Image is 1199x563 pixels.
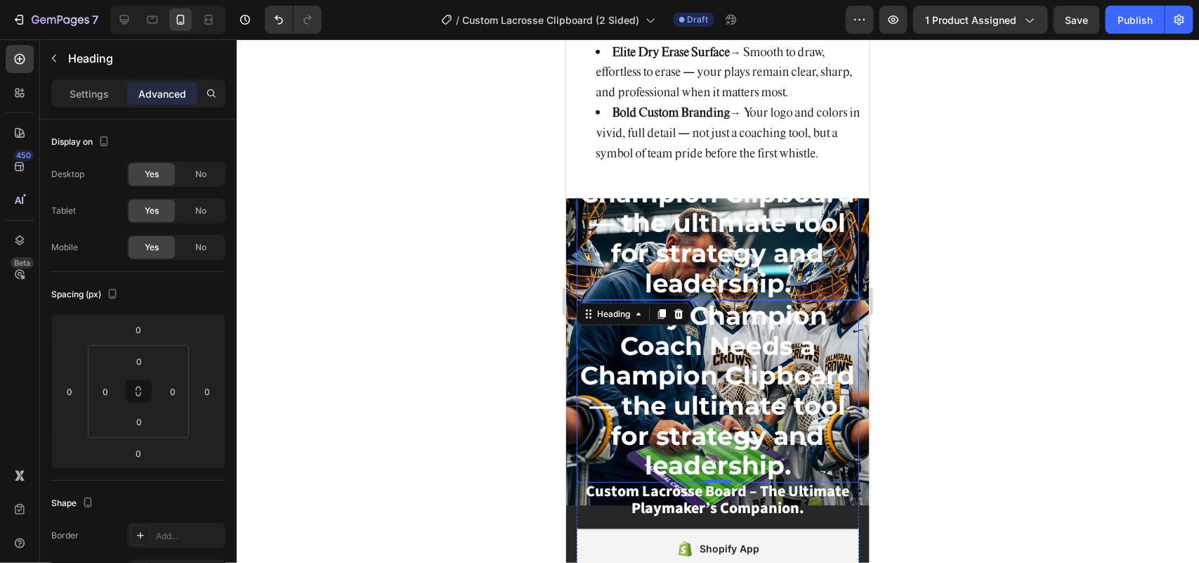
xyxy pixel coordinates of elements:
input: 0px [125,351,153,372]
p: Heading [68,50,220,67]
div: 450 [13,150,34,161]
span: Yes [145,168,159,181]
div: Add... [156,530,222,543]
p: Advanced [138,86,186,101]
span: Draft [688,13,709,26]
p: 7 [92,11,98,28]
span: No [195,205,207,217]
span: / [457,13,460,27]
input: 0px [95,381,116,402]
div: Desktop [51,168,84,181]
span: No [195,168,207,181]
div: Display on [51,133,112,152]
span: Yes [145,205,159,217]
span: Yes [145,241,159,254]
div: Beta [11,257,34,268]
input: 0 [59,381,80,402]
div: Mobile [51,241,78,254]
div: Border [51,529,79,542]
input: 0px [125,411,153,432]
div: Undo/Redo [265,6,322,34]
span: Custom Lacrosse Clipboard (2 Sided) [463,13,640,27]
div: Shape [51,494,96,513]
div: Spacing (px) [51,285,121,304]
p: Settings [70,86,109,101]
input: 0 [197,381,218,402]
button: Save [1054,6,1100,34]
button: Publish [1106,6,1165,34]
input: 0 [124,319,152,340]
span: Save [1066,14,1089,26]
button: 1 product assigned [913,6,1048,34]
div: Publish [1118,13,1153,27]
input: 0px [162,381,183,402]
iframe: Design area [566,39,870,563]
span: 1 product assigned [925,13,1016,27]
button: 7 [6,6,105,34]
span: No [195,241,207,254]
div: Tablet [51,205,76,217]
input: 0 [124,443,152,464]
